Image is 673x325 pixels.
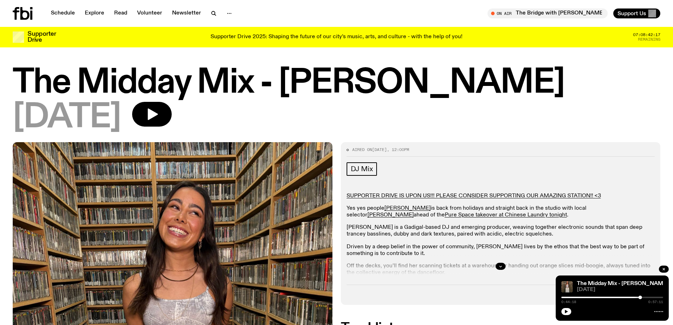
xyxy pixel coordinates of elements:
[347,224,655,238] p: [PERSON_NAME] is a Gadigal-based DJ and emerging producer, weaving together electronic sounds tha...
[47,8,79,18] a: Schedule
[638,37,660,41] span: Remaining
[633,33,660,37] span: 07:08:42:17
[445,212,567,218] a: Pure Space takeover at Chinese Laundry tonight
[488,8,608,18] button: On AirThe Bridge with [PERSON_NAME]
[110,8,131,18] a: Read
[613,8,660,18] button: Support Us
[347,162,377,176] a: DJ Mix
[211,34,462,40] p: Supporter Drive 2025: Shaping the future of our city’s music, arts, and culture - with the help o...
[372,147,387,152] span: [DATE]
[561,300,576,304] span: 0:44:18
[648,300,663,304] span: 0:57:11
[168,8,205,18] a: Newsletter
[347,244,655,257] p: Driven by a deep belief in the power of community, [PERSON_NAME] lives by the ethos that the best...
[13,67,660,99] h1: The Midday Mix - [PERSON_NAME]
[13,102,121,134] span: [DATE]
[577,287,663,292] span: [DATE]
[347,205,655,219] p: Yes yes people is back from holidays and straight back in the studio with local selector ahead of...
[618,10,646,17] span: Support Us
[384,205,431,211] a: [PERSON_NAME]
[351,165,373,173] span: DJ Mix
[577,281,668,286] a: The Midday Mix - [PERSON_NAME]
[28,31,56,43] h3: Supporter Drive
[367,212,414,218] a: [PERSON_NAME]
[352,147,372,152] span: Aired on
[81,8,108,18] a: Explore
[133,8,166,18] a: Volunteer
[387,147,409,152] span: , 12:00pm
[347,193,601,199] a: SUPPORTER DRIVE IS UPON US!!! PLEASE CONSIDER SUPPORTING OUR AMAZING STATION!! <3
